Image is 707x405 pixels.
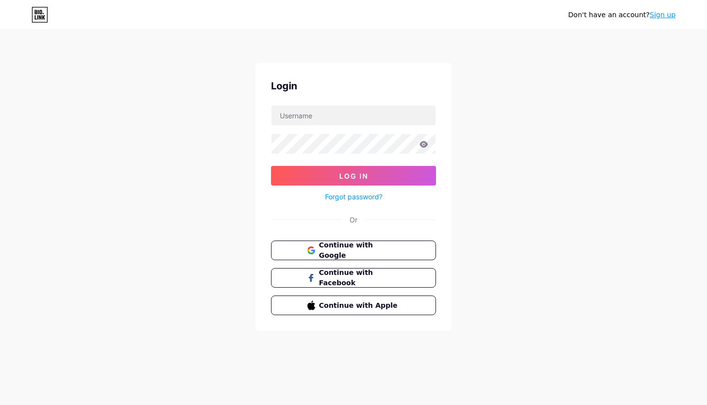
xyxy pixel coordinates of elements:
[271,296,436,315] button: Continue with Apple
[271,79,436,93] div: Login
[272,106,435,125] input: Username
[568,10,676,20] div: Don't have an account?
[319,240,400,261] span: Continue with Google
[650,11,676,19] a: Sign up
[350,215,357,225] div: Or
[271,241,436,260] button: Continue with Google
[271,268,436,288] button: Continue with Facebook
[271,166,436,186] button: Log In
[339,172,368,180] span: Log In
[325,191,382,202] a: Forgot password?
[319,268,400,288] span: Continue with Facebook
[319,300,400,311] span: Continue with Apple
